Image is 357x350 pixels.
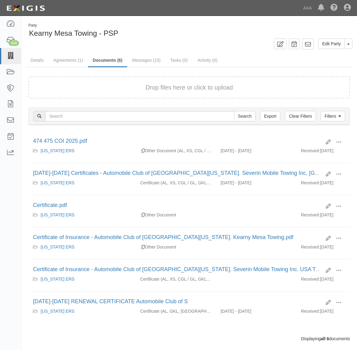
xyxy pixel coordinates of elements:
div: [DATE] [296,180,350,189]
input: Search [234,111,256,121]
a: Tasks (0) [166,54,192,66]
div: Kearny Mesa Towing - PSP [26,23,352,39]
div: Duplicate [141,212,145,218]
div: Effective 01/01/2023 - Expiration 01/01/2024 [216,308,296,314]
div: 314 [9,40,19,46]
div: Effective 01/01/2025 - Expiration 01/01/2026 [216,180,296,186]
a: Certificate of Insurance - Automobile Club of [GEOGRAPHIC_DATA][US_STATE]. Kearny Mesa Towing.pdf [33,234,293,240]
a: Activity (0) [193,54,222,66]
div: California ERS [33,148,131,154]
div: Displaying documents [24,336,355,342]
a: Edit Party [318,39,345,49]
input: Search [45,111,234,121]
div: 2025-2026 Certificates - Automobile Club of Southern California. Severin Mobile Towing Inc, USA T... [33,169,321,177]
a: [US_STATE] ERS [41,277,75,282]
div: Party [28,23,118,28]
div: [DATE] [296,244,350,253]
a: Certificate.pdf [33,202,67,208]
a: Details [26,54,48,66]
a: [DATE]-[DATE] RENEWAL CERTIFICATE Automobile Club of S [33,298,188,304]
a: 474 475 COI 2025.pdf [33,138,87,144]
div: [DATE] [296,148,350,157]
p: Received: [301,244,320,250]
a: AAA [300,2,315,14]
div: California ERS [33,180,131,186]
p: Received: [301,308,320,314]
p: Received: [301,180,320,186]
div: Certificate of Insurance - Automobile Club of Southern California. Severin Mobile Towing Inc. USA... [33,266,321,274]
button: Drop files here or click to upload [145,83,233,92]
div: California ERS [33,212,131,218]
a: Export [260,111,280,121]
div: Auto Liability Excess/Umbrella Liability Commercial General Liability / Garage Liability Garage K... [136,148,216,154]
div: [DATE] [296,276,350,285]
img: logo-5460c22ac91f19d4615b14bd174203de0afe785f0fc80cf4dbbc73dc1793850b.png [5,3,47,14]
div: California ERS [33,276,131,282]
a: [US_STATE] ERS [41,212,75,217]
div: Auto Liability Garage Keepers Liability On-Hook [136,308,216,314]
div: California ERS [33,308,131,314]
div: Duplicate [141,244,145,250]
a: Filters [321,111,345,121]
div: [DATE] [296,308,350,317]
a: Messages (15) [128,54,165,66]
span: Kearny Mesa Towing - PSP [29,29,118,37]
a: Clear Filters [285,111,316,121]
div: Auto Liability Excess/Umbrella Liability Commercial General Liability / Garage Liability Garage K... [136,180,216,186]
div: Certificate of Insurance - Automobile Club of Southern California. Kearny Mesa Towing.pdf [33,234,321,241]
a: [US_STATE] ERS [41,180,75,185]
div: California ERS [33,244,131,250]
div: 2023-2024 RENEWAL CERTIFICATE Automobile Club of S [33,298,321,306]
a: [US_STATE] ERS [41,148,75,153]
div: Auto Liability Excess/Umbrella Liability Commercial General Liability / Garage Liability Garage K... [136,276,216,282]
div: Other Document [136,212,216,218]
p: Received: [301,212,320,218]
a: [US_STATE] ERS [41,245,75,249]
div: 474 475 COI 2025.pdf [33,137,321,145]
a: [US_STATE] ERS [41,309,75,314]
p: Received: [301,148,320,154]
a: Documents (6) [88,54,127,67]
i: Help Center - Complianz [330,4,338,12]
div: Duplicate [141,148,145,154]
b: all 6 [321,336,329,341]
div: [DATE] [296,212,350,221]
p: Received: [301,276,320,282]
div: Effective 01/01/2025 - Expiration 01/01/2026 [216,148,296,154]
a: Agreements (1) [49,54,87,66]
div: Other Document [136,244,216,250]
div: Certificate.pdf [33,201,321,209]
